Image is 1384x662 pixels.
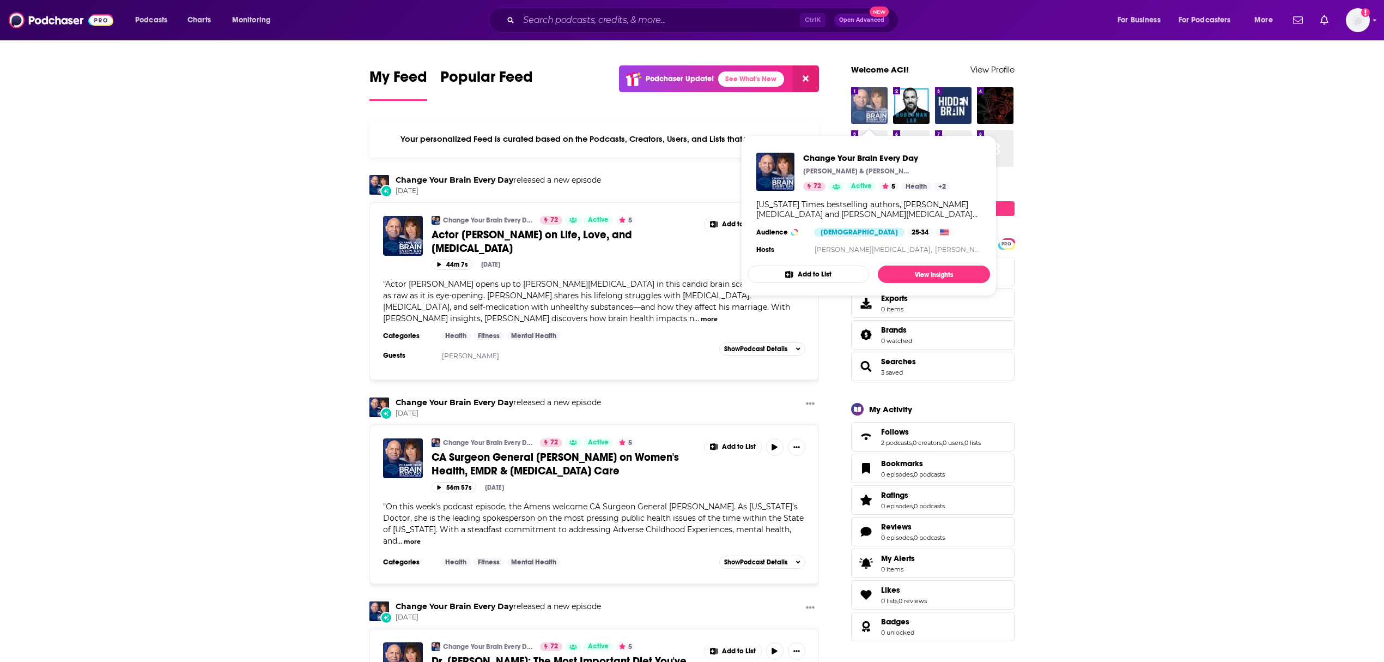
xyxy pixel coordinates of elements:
[397,536,402,546] span: ...
[369,68,427,93] span: My Feed
[851,87,888,124] img: Change Your Brain Every Day
[913,534,914,541] span: ,
[963,439,964,447] span: ,
[914,502,945,510] a: 0 podcasts
[855,429,877,444] a: Follows
[881,337,912,345] a: 0 watched
[935,87,972,124] a: Hidden Brain
[550,437,558,448] span: 72
[588,641,609,652] span: Active
[441,332,471,340] a: Health
[705,438,761,456] button: Show More Button
[705,216,761,233] button: Show More Button
[432,450,679,478] span: CA Surgeon General [PERSON_NAME] on Women's Health, EMDR & [MEDICAL_DATA] Care
[1254,13,1273,28] span: More
[847,182,876,191] a: Active
[855,296,877,311] span: Exports
[814,228,905,237] div: [DEMOGRAPHIC_DATA]
[855,492,877,508] a: Ratings
[540,216,562,225] a: 72
[907,228,933,237] div: 25-34
[881,534,913,541] a: 0 episodes
[705,642,761,660] button: Show More Button
[383,216,423,256] a: Actor Dave Annable on Life, Love, and ADHD
[396,175,513,185] a: Change Your Brain Every Day
[881,427,909,437] span: Follows
[383,332,432,340] h3: Categories
[481,261,500,268] div: [DATE]
[881,597,897,605] a: 0 lists
[588,215,609,226] span: Active
[701,315,718,324] button: more
[1346,8,1370,32] img: User Profile
[881,325,907,335] span: Brands
[369,121,819,158] div: Your personalized Feed is curated based on the Podcasts, Creators, Users, and Lists that you Follow.
[881,629,914,636] a: 0 unlocked
[432,216,440,225] img: Change Your Brain Every Day
[616,438,635,447] button: 5
[9,10,113,31] img: Podchaser - Follow, Share and Rate Podcasts
[851,288,1015,318] a: Exports
[881,522,912,532] span: Reviews
[1316,11,1333,29] a: Show notifications dropdown
[855,587,877,603] a: Likes
[881,490,908,500] span: Ratings
[383,351,432,360] h3: Guests
[128,11,181,29] button: open menu
[913,439,942,447] a: 0 creators
[893,87,930,124] a: Huberman Lab
[396,601,601,612] h3: released a new episode
[934,182,950,191] a: +2
[369,175,389,195] a: Change Your Brain Every Day
[756,228,805,237] h3: Audience
[851,485,1015,515] span: Ratings
[881,490,945,500] a: Ratings
[881,459,945,468] a: Bookmarks
[383,558,432,567] h3: Categories
[724,558,787,566] span: Show Podcast Details
[1289,11,1307,29] a: Show notifications dropdown
[369,398,389,417] img: Change Your Brain Every Day
[788,438,805,456] button: Show More Button
[616,216,635,225] button: 5
[443,216,533,225] a: Change Your Brain Every Day
[851,352,1015,381] span: Searches
[383,438,423,478] img: CA Surgeon General Dr. Diana Ramos on Women's Health, EMDR & Postpartum Care
[899,597,927,605] a: 0 reviews
[881,502,913,510] a: 0 episodes
[802,398,819,411] button: Show More Button
[881,325,912,335] a: Brands
[550,215,558,226] span: 72
[834,14,889,27] button: Open AdvancedNew
[851,320,1015,350] span: Brands
[432,438,440,447] img: Change Your Brain Every Day
[881,427,981,437] a: Follows
[800,13,825,27] span: Ctrl K
[913,471,914,478] span: ,
[1361,8,1370,17] svg: Add a profile image
[507,332,561,340] a: Mental Health
[1000,239,1013,248] a: PRO
[722,220,756,228] span: Add to List
[1247,11,1286,29] button: open menu
[855,556,877,571] span: My Alerts
[878,266,990,283] a: View Insights
[519,11,800,29] input: Search podcasts, credits, & more...
[718,71,784,87] a: See What's New
[396,175,601,185] h3: released a new episode
[803,153,950,163] a: Change Your Brain Every Day
[851,612,1015,641] span: Badges
[1171,11,1247,29] button: open menu
[897,597,899,605] span: ,
[369,601,389,621] img: Change Your Brain Every Day
[584,642,613,651] a: Active
[881,305,908,313] span: 0 items
[722,443,756,451] span: Add to List
[380,407,392,419] div: New Episode
[383,502,804,546] span: On this week's podcast episode, the Amens welcome CA Surgeon General [PERSON_NAME]. As [US_STATE]...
